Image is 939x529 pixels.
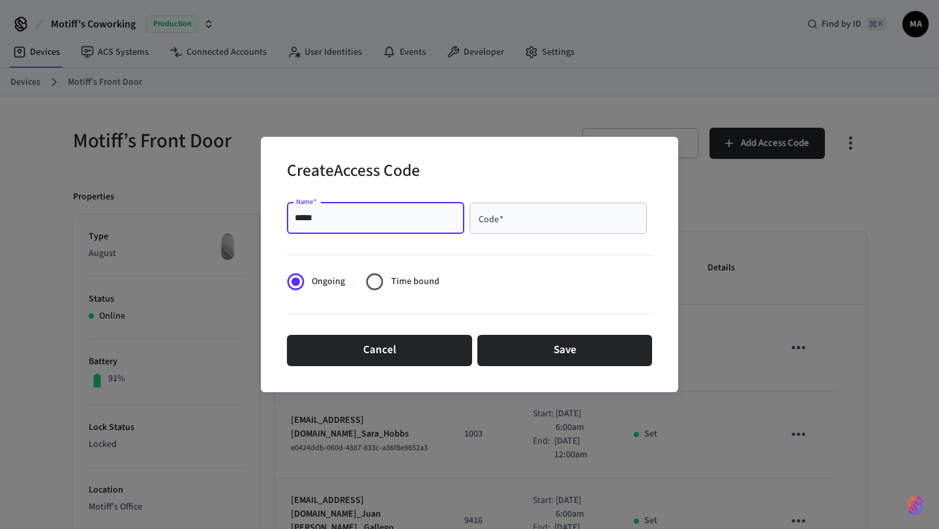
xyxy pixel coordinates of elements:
span: Time bound [391,275,440,289]
label: Name [296,197,317,207]
button: Save [477,335,652,366]
span: Ongoing [312,275,345,289]
h2: Create Access Code [287,152,420,192]
img: SeamLogoGradient.69752ec5.svg [908,495,923,516]
button: Cancel [287,335,472,366]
